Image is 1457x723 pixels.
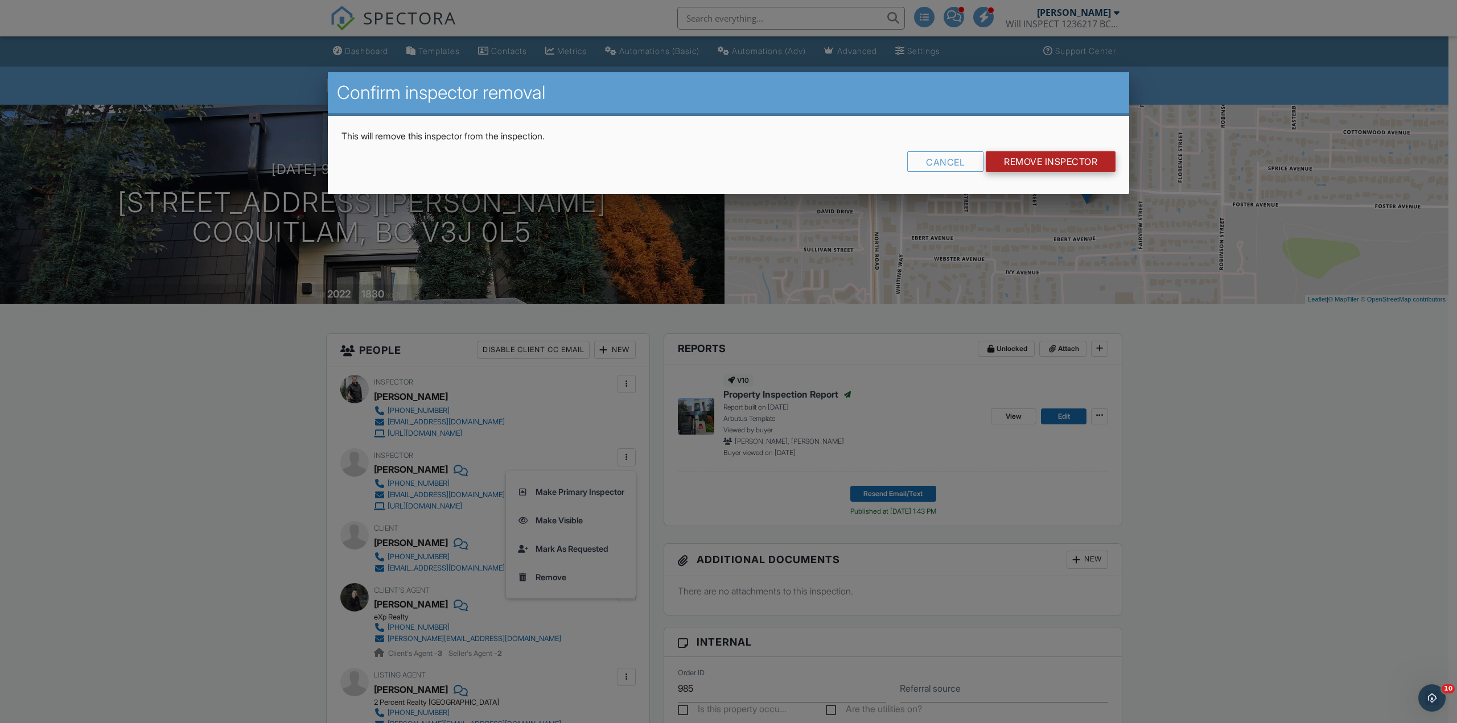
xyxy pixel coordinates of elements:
div: Cancel [907,151,983,172]
input: Remove Inspector [986,151,1116,172]
p: This will remove this inspector from the inspection. [341,130,1116,142]
iframe: Intercom live chat [1418,684,1446,712]
h2: Confirm inspector removal [337,81,1120,104]
span: 10 [1442,684,1455,693]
